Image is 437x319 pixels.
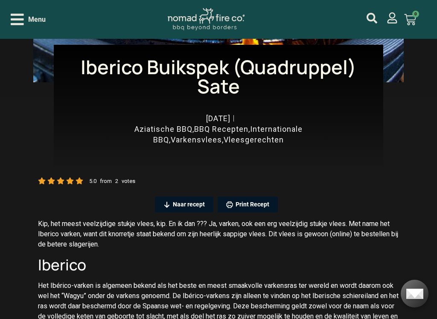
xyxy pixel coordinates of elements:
[168,8,245,31] img: Nomad Logo
[412,11,419,17] span: 0
[11,12,46,27] div: Open/Close Menu
[38,219,399,249] p: Kip, het meest veelzijdige stukje vlees, kip. En ik dan ??? Ja, varken, ook een erg veelzijdig st...
[134,125,303,144] span: , , , ,
[206,114,230,123] time: [DATE]
[115,178,118,184] small: 2
[89,178,96,184] small: 5.0
[387,12,398,23] a: mijn account
[171,135,222,144] a: Varkensvlees
[224,135,284,144] a: Vleesgerechten
[194,125,248,133] a: BBQ Recepten
[38,256,399,274] h2: Iberico
[394,9,426,31] a: 0
[206,113,230,124] a: [DATE]
[67,58,370,96] h1: Iberico Buikspek (Quadruppel) Sate
[28,14,46,25] span: Menu
[100,178,112,184] small: from
[122,178,135,184] small: votes
[155,197,213,212] a: Naar recept
[218,197,278,212] a: Print Recept
[367,13,377,23] a: mijn account
[134,125,192,133] a: Aziatische BBQ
